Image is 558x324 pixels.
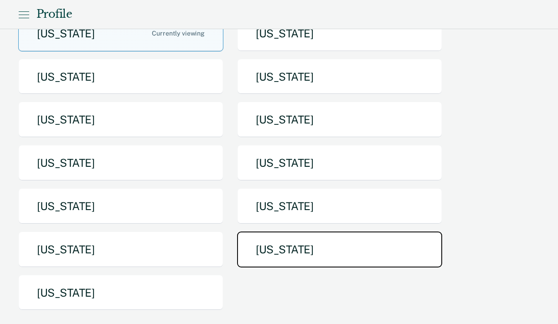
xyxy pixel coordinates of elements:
button: [US_STATE] [237,59,442,95]
button: [US_STATE] [18,145,223,181]
button: [US_STATE] [18,59,223,95]
button: [US_STATE] [237,231,442,267]
div: Profile [36,8,72,21]
button: [US_STATE] [237,188,442,224]
button: [US_STATE] [237,102,442,138]
button: [US_STATE] [18,15,223,51]
button: [US_STATE] [18,275,223,311]
button: [US_STATE] [18,102,223,138]
button: [US_STATE] [18,188,223,224]
button: [US_STATE] [18,231,223,267]
button: [US_STATE] [237,15,442,51]
button: [US_STATE] [237,145,442,181]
